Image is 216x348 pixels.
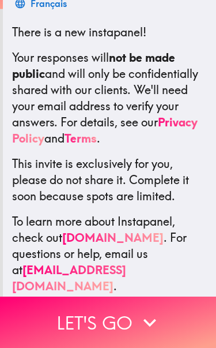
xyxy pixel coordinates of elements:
[12,25,146,39] span: There is a new instapanel!
[12,214,207,294] p: To learn more about Instapanel, check out . For questions or help, email us at .
[12,50,207,147] p: Your responses will and will only be confidentially shared with our clients. We'll need your emai...
[62,230,164,245] a: [DOMAIN_NAME]
[12,263,126,293] a: [EMAIL_ADDRESS][DOMAIN_NAME]
[65,131,97,145] a: Terms
[12,156,207,204] p: This invite is exclusively for you, please do not share it. Complete it soon because spots are li...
